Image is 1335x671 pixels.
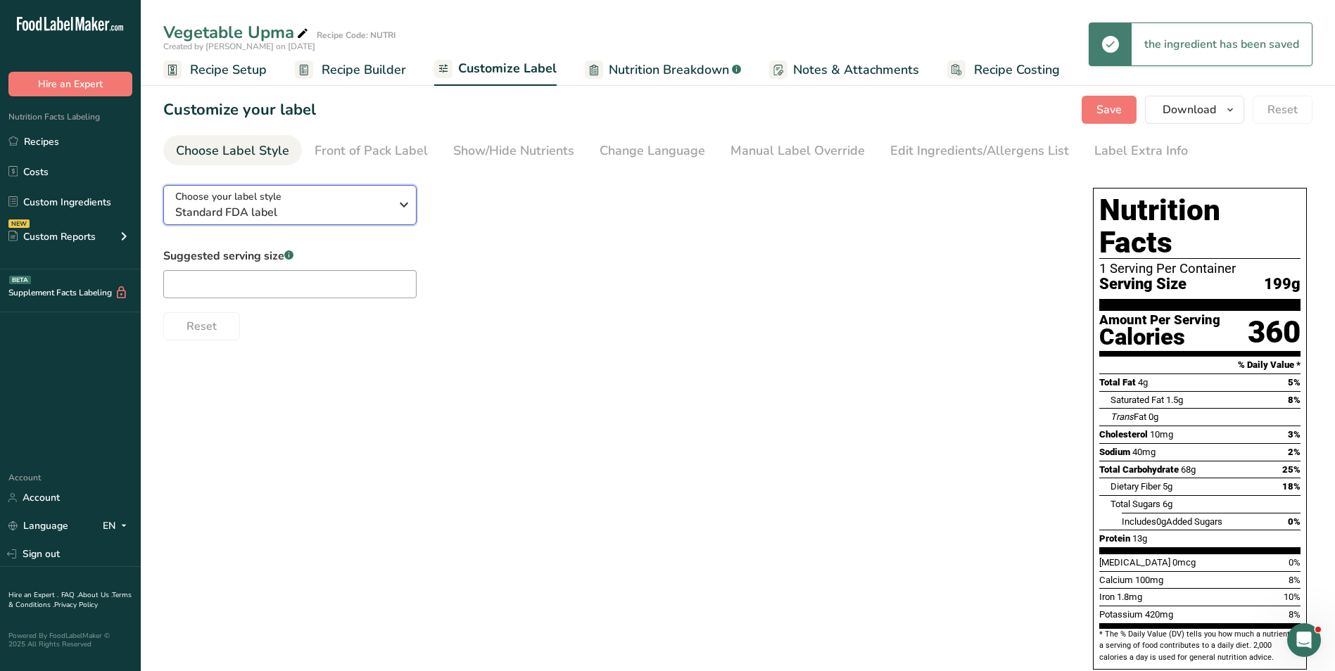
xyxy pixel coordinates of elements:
[1132,23,1312,65] div: the ingredient has been saved
[1288,429,1301,440] span: 3%
[8,72,132,96] button: Hire an Expert
[176,141,289,160] div: Choose Label Style
[1132,533,1147,544] span: 13g
[295,54,406,86] a: Recipe Builder
[175,189,281,204] span: Choose your label style
[458,59,557,78] span: Customize Label
[1282,464,1301,475] span: 25%
[1132,447,1156,457] span: 40mg
[1149,411,1158,422] span: 0g
[453,141,574,160] div: Show/Hide Nutrients
[1284,592,1301,602] span: 10%
[163,248,417,264] label: Suggested serving size
[947,54,1060,86] a: Recipe Costing
[1094,141,1188,160] div: Label Extra Info
[1172,557,1196,568] span: 0mcg
[1163,499,1172,509] span: 6g
[1099,629,1301,663] section: * The % Daily Value (DV) tells you how much a nutrient in a serving of food contributes to a dail...
[315,141,428,160] div: Front of Pack Label
[8,632,132,648] div: Powered By FoodLabelMaker © 2025 All Rights Reserved
[1253,96,1312,124] button: Reset
[1096,101,1122,118] span: Save
[163,312,240,340] button: Reset
[1099,327,1220,347] div: Calories
[1135,575,1163,585] span: 100mg
[8,219,30,228] div: NEW
[8,590,132,610] a: Terms & Conditions .
[890,141,1069,160] div: Edit Ingredients/Allergens List
[1289,609,1301,620] span: 8%
[1111,411,1146,422] span: Fat
[1282,481,1301,492] span: 18%
[1156,516,1166,527] span: 0g
[1288,377,1301,388] span: 5%
[1122,516,1222,527] span: Includes Added Sugars
[1163,101,1216,118] span: Download
[1099,464,1179,475] span: Total Carbohydrate
[1099,357,1301,373] section: % Daily Value *
[1111,481,1160,492] span: Dietary Fiber
[163,98,316,122] h1: Customize your label
[1099,609,1143,620] span: Potassium
[1248,314,1301,351] div: 360
[769,54,919,86] a: Notes & Attachments
[78,590,112,600] a: About Us .
[1145,609,1173,620] span: 420mg
[1163,481,1172,492] span: 5g
[793,60,919,79] span: Notes & Attachments
[434,53,557,87] a: Customize Label
[1099,194,1301,259] h1: Nutrition Facts
[1111,411,1134,422] i: Trans
[1288,395,1301,405] span: 8%
[163,41,315,52] span: Created by [PERSON_NAME] on [DATE]
[1111,395,1164,405] span: Saturated Fat
[163,185,417,225] button: Choose your label style Standard FDA label
[609,60,729,79] span: Nutrition Breakdown
[1099,592,1115,602] span: Iron
[163,54,267,86] a: Recipe Setup
[1289,557,1301,568] span: 0%
[1138,377,1148,388] span: 4g
[1099,276,1187,293] span: Serving Size
[322,60,406,79] span: Recipe Builder
[317,29,396,41] div: Recipe Code: NUTRI
[1111,499,1160,509] span: Total Sugars
[61,590,78,600] a: FAQ .
[103,518,132,535] div: EN
[54,600,98,610] a: Privacy Policy
[1288,516,1301,527] span: 0%
[1117,592,1142,602] span: 1.8mg
[163,20,311,45] div: Vegetable Upma
[974,60,1060,79] span: Recipe Costing
[1166,395,1183,405] span: 1.5g
[1099,447,1130,457] span: Sodium
[1267,101,1298,118] span: Reset
[585,54,741,86] a: Nutrition Breakdown
[600,141,705,160] div: Change Language
[1181,464,1196,475] span: 68g
[1099,557,1170,568] span: [MEDICAL_DATA]
[1099,575,1133,585] span: Calcium
[1150,429,1173,440] span: 10mg
[1082,96,1137,124] button: Save
[8,513,68,538] a: Language
[1287,623,1321,657] iframe: Intercom live chat
[175,204,390,221] span: Standard FDA label
[1099,377,1136,388] span: Total Fat
[8,590,58,600] a: Hire an Expert .
[1289,575,1301,585] span: 8%
[1099,533,1130,544] span: Protein
[1099,262,1301,276] div: 1 Serving Per Container
[9,276,31,284] div: BETA
[730,141,865,160] div: Manual Label Override
[1145,96,1244,124] button: Download
[8,229,96,244] div: Custom Reports
[1264,276,1301,293] span: 199g
[190,60,267,79] span: Recipe Setup
[186,318,217,335] span: Reset
[1099,314,1220,327] div: Amount Per Serving
[1288,447,1301,457] span: 2%
[1099,429,1148,440] span: Cholesterol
